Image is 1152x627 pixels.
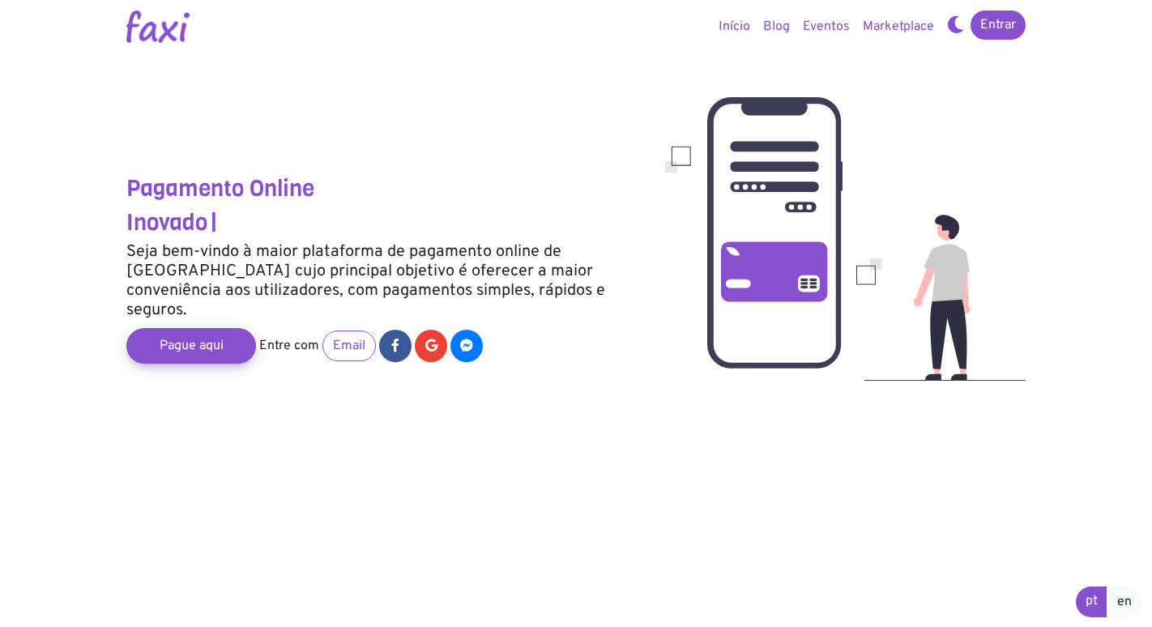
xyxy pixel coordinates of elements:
[126,242,641,320] h5: Seja bem-vindo à maior plataforma de pagamento online de [GEOGRAPHIC_DATA] cujo principal objetiv...
[1107,586,1142,617] a: en
[259,338,319,354] span: Entre com
[971,11,1026,40] a: Entrar
[126,11,190,43] img: Logotipo Faxi Online
[757,11,796,43] a: Blog
[126,207,207,237] span: Inovado
[796,11,856,43] a: Eventos
[126,328,256,364] a: Pague aqui
[1076,586,1107,617] a: pt
[856,11,941,43] a: Marketplace
[712,11,757,43] a: Início
[322,331,376,361] a: Email
[126,175,641,203] h3: Pagamento Online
